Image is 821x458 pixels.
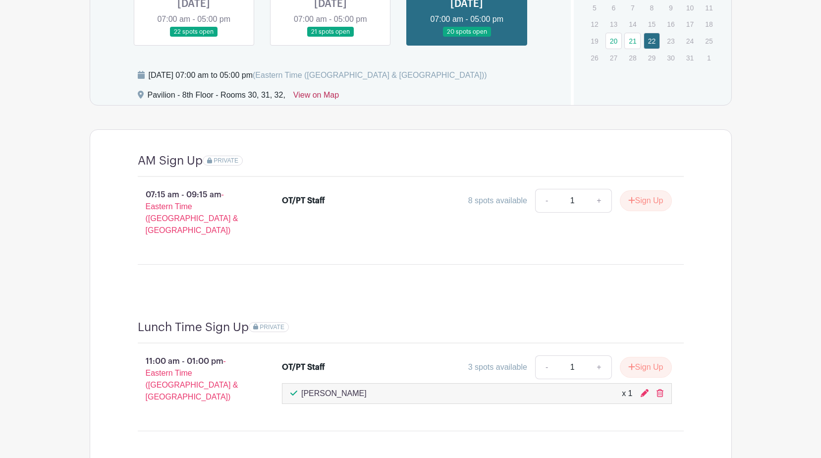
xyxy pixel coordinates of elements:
[468,361,527,373] div: 3 spots available
[682,16,698,32] p: 17
[138,154,203,168] h4: AM Sign Up
[146,190,238,234] span: - Eastern Time ([GEOGRAPHIC_DATA] & [GEOGRAPHIC_DATA])
[301,388,367,400] p: [PERSON_NAME]
[149,69,487,81] div: [DATE] 07:00 am to 05:00 pm
[293,89,339,105] a: View on Map
[605,33,622,49] a: 20
[535,189,558,213] a: -
[620,190,672,211] button: Sign Up
[282,195,325,207] div: OT/PT Staff
[535,355,558,379] a: -
[644,50,660,65] p: 29
[260,324,284,331] span: PRIVATE
[138,320,249,335] h4: Lunch Time Sign Up
[253,71,487,79] span: (Eastern Time ([GEOGRAPHIC_DATA] & [GEOGRAPHIC_DATA]))
[644,16,660,32] p: 15
[622,388,632,400] div: x 1
[122,185,267,240] p: 07:15 am - 09:15 am
[662,33,679,49] p: 23
[644,33,660,49] a: 22
[624,50,641,65] p: 28
[624,16,641,32] p: 14
[605,16,622,32] p: 13
[701,16,717,32] p: 18
[682,33,698,49] p: 24
[148,89,285,105] div: Pavilion - 8th Floor - Rooms 30, 31, 32,
[624,33,641,49] a: 21
[468,195,527,207] div: 8 spots available
[620,357,672,378] button: Sign Up
[282,361,325,373] div: OT/PT Staff
[662,16,679,32] p: 16
[586,33,602,49] p: 19
[701,50,717,65] p: 1
[682,50,698,65] p: 31
[586,16,602,32] p: 12
[605,50,622,65] p: 27
[701,33,717,49] p: 25
[146,357,238,401] span: - Eastern Time ([GEOGRAPHIC_DATA] & [GEOGRAPHIC_DATA])
[214,157,238,164] span: PRIVATE
[586,50,602,65] p: 26
[587,189,611,213] a: +
[662,50,679,65] p: 30
[587,355,611,379] a: +
[122,351,267,407] p: 11:00 am - 01:00 pm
